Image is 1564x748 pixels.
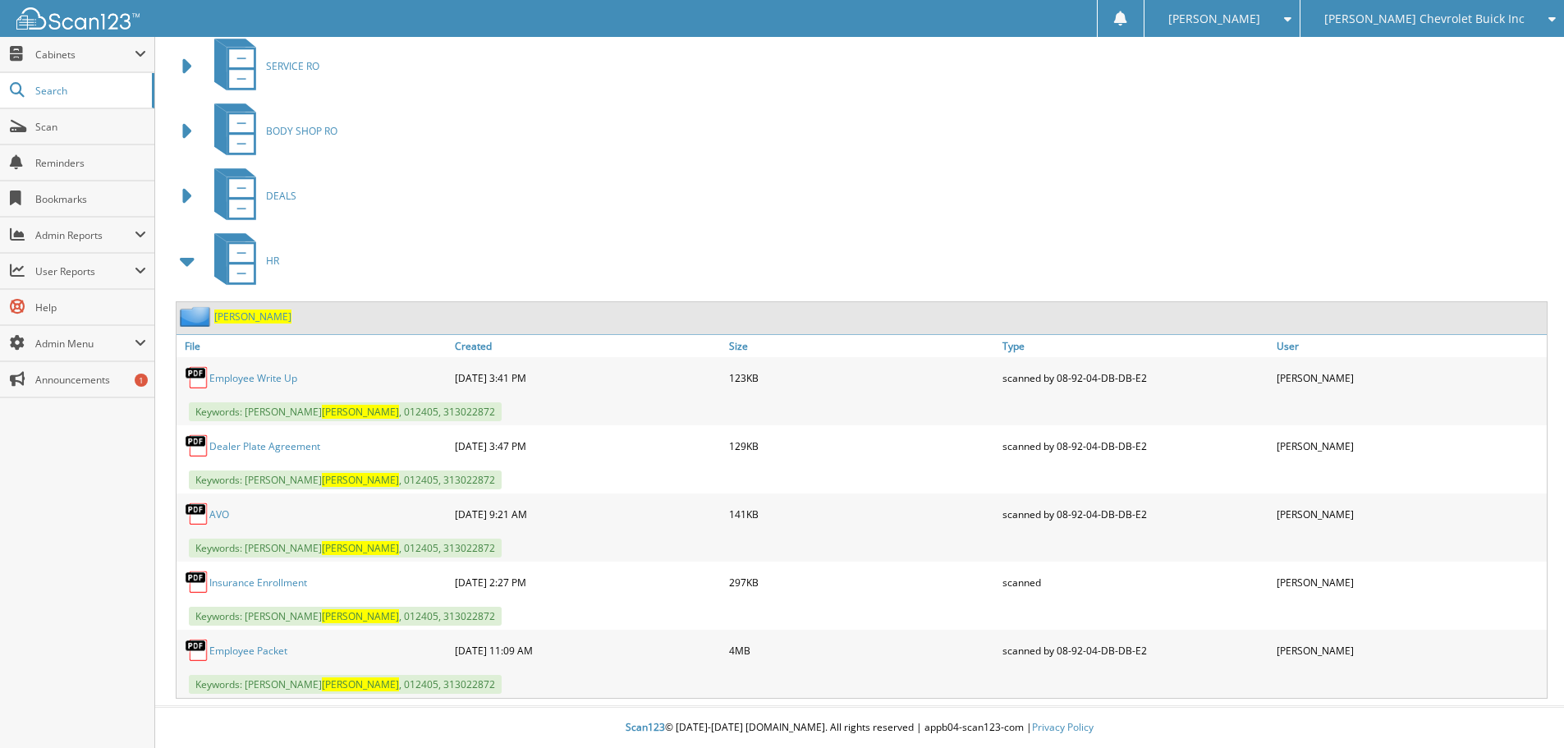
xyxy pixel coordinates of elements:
a: AVO [209,507,229,521]
span: Bookmarks [35,192,146,206]
div: 129KB [725,429,999,462]
span: [PERSON_NAME] [1168,14,1260,24]
div: [PERSON_NAME] [1273,361,1547,394]
span: SERVICE RO [266,59,319,73]
a: Insurance Enrollment [209,576,307,590]
span: Keywords: [PERSON_NAME] , 012405, 313022872 [189,539,502,558]
span: User Reports [35,264,135,278]
span: [PERSON_NAME] [322,677,399,691]
span: [PERSON_NAME] [322,541,399,555]
a: HR [204,228,279,293]
div: © [DATE]-[DATE] [DOMAIN_NAME]. All rights reserved | appb04-scan123-com | [155,708,1564,748]
div: [DATE] 3:47 PM [451,429,725,462]
span: Keywords: [PERSON_NAME] , 012405, 313022872 [189,470,502,489]
div: [DATE] 11:09 AM [451,634,725,667]
a: Created [451,335,725,357]
span: [PERSON_NAME] Chevrolet Buick Inc [1324,14,1525,24]
div: [PERSON_NAME] [1273,634,1547,667]
span: Scan [35,120,146,134]
span: Keywords: [PERSON_NAME] , 012405, 313022872 [189,607,502,626]
span: Keywords: [PERSON_NAME] , 012405, 313022872 [189,402,502,421]
img: PDF.png [185,502,209,526]
span: [PERSON_NAME] [322,473,399,487]
div: [PERSON_NAME] [1273,566,1547,599]
img: PDF.png [185,638,209,663]
div: 4MB [725,634,999,667]
div: scanned by 08-92-04-DB-DB-E2 [998,361,1273,394]
a: User [1273,335,1547,357]
a: BODY SHOP RO [204,99,337,163]
span: Reminders [35,156,146,170]
span: Scan123 [626,720,665,734]
span: Admin Reports [35,228,135,242]
a: SERVICE RO [204,34,319,99]
a: Dealer Plate Agreement [209,439,320,453]
a: Employee Write Up [209,371,297,385]
a: Privacy Policy [1032,720,1094,734]
span: Announcements [35,373,146,387]
div: scanned by 08-92-04-DB-DB-E2 [998,634,1273,667]
div: [DATE] 9:21 AM [451,498,725,530]
img: scan123-logo-white.svg [16,7,140,30]
span: DEALS [266,189,296,203]
a: Size [725,335,999,357]
span: Cabinets [35,48,135,62]
div: [PERSON_NAME] [1273,498,1547,530]
a: DEALS [204,163,296,228]
span: [PERSON_NAME] [322,609,399,623]
div: 123KB [725,361,999,394]
div: 297KB [725,566,999,599]
span: [PERSON_NAME] [322,405,399,419]
span: Keywords: [PERSON_NAME] , 012405, 313022872 [189,675,502,694]
img: folder2.png [180,306,214,327]
span: Admin Menu [35,337,135,351]
span: HR [266,254,279,268]
a: Type [998,335,1273,357]
div: [DATE] 2:27 PM [451,566,725,599]
div: scanned by 08-92-04-DB-DB-E2 [998,429,1273,462]
a: Employee Packet [209,644,287,658]
div: 1 [135,374,148,387]
div: [PERSON_NAME] [1273,429,1547,462]
a: [PERSON_NAME] [214,310,291,324]
span: Help [35,301,146,314]
span: BODY SHOP RO [266,124,337,138]
a: File [177,335,451,357]
img: PDF.png [185,434,209,458]
div: scanned by 08-92-04-DB-DB-E2 [998,498,1273,530]
div: 141KB [725,498,999,530]
div: [DATE] 3:41 PM [451,361,725,394]
img: PDF.png [185,365,209,390]
div: scanned [998,566,1273,599]
img: PDF.png [185,570,209,594]
span: Search [35,84,144,98]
